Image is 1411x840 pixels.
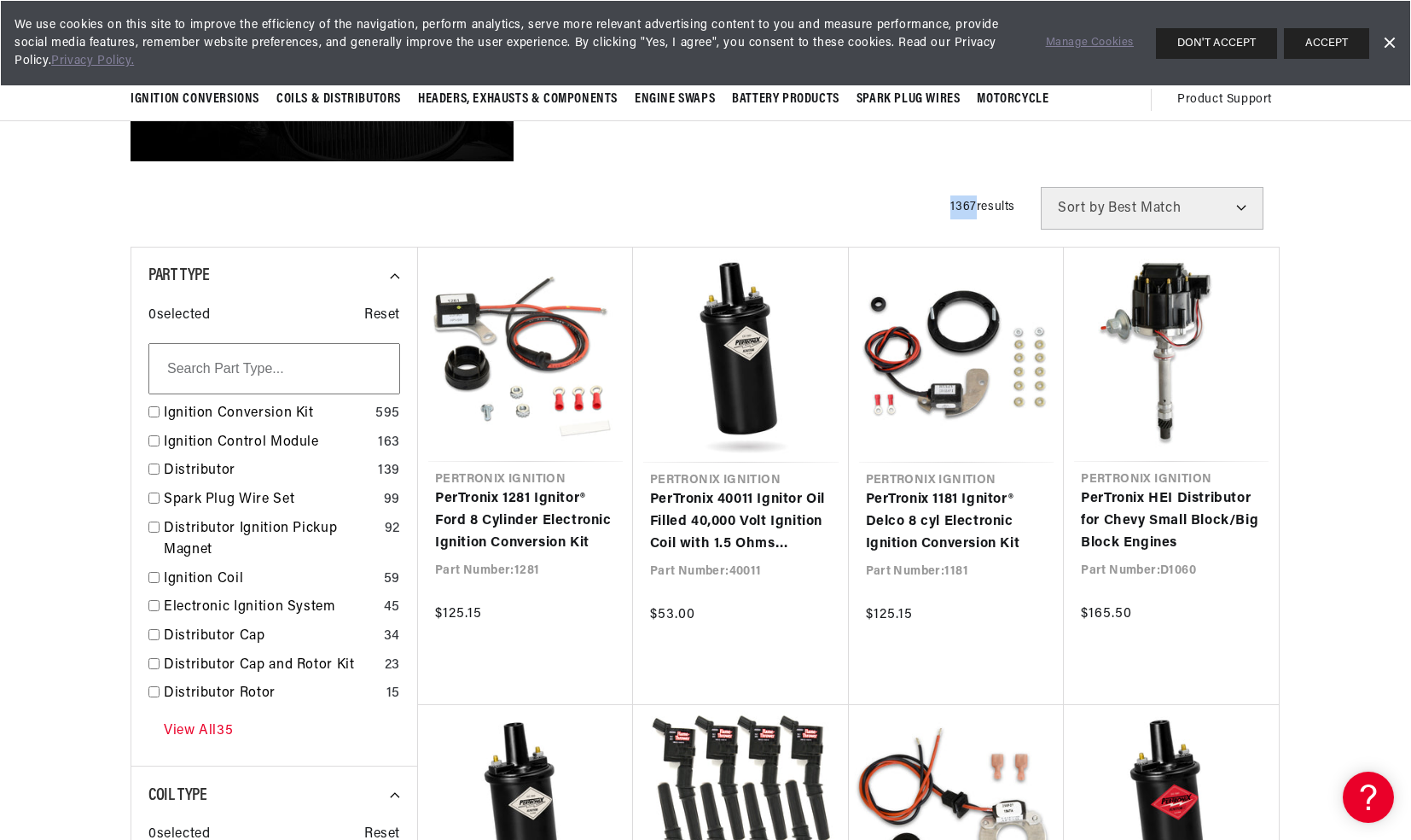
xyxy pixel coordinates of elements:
[848,79,969,120] summary: Spark Plug Wires
[1041,187,1263,230] select: Sort by
[148,267,209,284] span: Part Type
[650,489,832,555] a: PerTronix 40011 Ignitor Oil Filled 40,000 Volt Ignition Coil with 1.5 Ohms Resistance in Black
[375,403,400,425] div: 595
[384,626,400,648] div: 34
[856,90,961,108] span: Spark Plug Wires
[385,655,400,677] div: 23
[384,489,400,511] div: 99
[1284,28,1369,59] button: ACCEPT
[950,201,1015,213] span: 1367 results
[276,90,401,108] span: Coils & Distributors
[1177,90,1272,109] span: Product Support
[164,569,377,591] a: Ignition Coil
[164,460,371,482] a: Distributor
[148,343,400,394] input: Search Part Type...
[378,460,400,482] div: 139
[635,90,715,108] span: Engine Swaps
[409,79,626,120] summary: Headers, Exhausts & Components
[164,655,378,677] a: Distributor Cap and Rotor Kit
[164,683,380,705] a: Distributor Rotor
[1156,28,1277,59] button: DON'T ACCEPT
[164,518,378,562] a: Distributor Ignition Pickup Magnet
[384,569,400,591] div: 59
[418,90,618,108] span: Headers, Exhausts & Components
[148,305,210,327] span: 0 selected
[268,79,409,120] summary: Coils & Distributors
[732,90,839,108] span: Battery Products
[51,55,134,67] a: Privacy Policy.
[384,597,400,619] div: 45
[164,403,369,425] a: Ignition Conversion Kit
[15,16,1022,70] span: We use cookies on this site to improve the efficiency of the navigation, perform analytics, serve...
[1177,79,1280,120] summary: Product Support
[164,626,377,648] a: Distributor Cap
[164,489,377,511] a: Spark Plug Wire Set
[1046,34,1134,52] a: Manage Cookies
[435,488,616,554] a: PerTronix 1281 Ignitor® Ford 8 Cylinder Electronic Ignition Conversion Kit
[866,489,1048,555] a: PerTronix 1181 Ignitor® Delco 8 cyl Electronic Ignition Conversion Kit
[968,79,1057,120] summary: Motorcycle
[385,518,400,540] div: 92
[1376,31,1402,56] a: Dismiss Banner
[164,720,233,743] a: View All 35
[131,90,259,108] span: Ignition Conversions
[386,683,400,705] div: 15
[977,90,1048,108] span: Motorcycle
[164,597,377,619] a: Electronic Ignition System
[1081,488,1262,554] a: PerTronix HEI Distributor for Chevy Small Block/Big Block Engines
[723,79,848,120] summary: Battery Products
[1058,201,1105,215] span: Sort by
[131,79,268,120] summary: Ignition Conversions
[626,79,723,120] summary: Engine Swaps
[378,432,400,454] div: 163
[364,305,400,327] span: Reset
[164,432,371,454] a: Ignition Control Module
[148,787,206,804] span: Coil Type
